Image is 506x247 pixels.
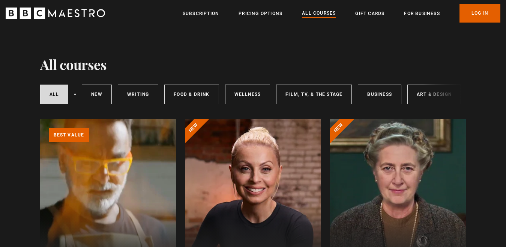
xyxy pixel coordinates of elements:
a: New [82,85,112,104]
a: Business [358,85,401,104]
h1: All courses [40,56,107,72]
a: All Courses [302,9,336,18]
a: Pricing Options [239,10,282,17]
a: All [40,85,69,104]
a: Gift Cards [355,10,384,17]
svg: BBC Maestro [6,8,105,19]
a: Log In [459,4,500,23]
a: Film, TV, & The Stage [276,85,352,104]
p: Best value [49,128,89,142]
a: Art & Design [407,85,461,104]
a: For business [404,10,440,17]
a: Writing [118,85,158,104]
a: Subscription [183,10,219,17]
a: Food & Drink [164,85,219,104]
a: Wellness [225,85,270,104]
nav: Primary [183,4,500,23]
